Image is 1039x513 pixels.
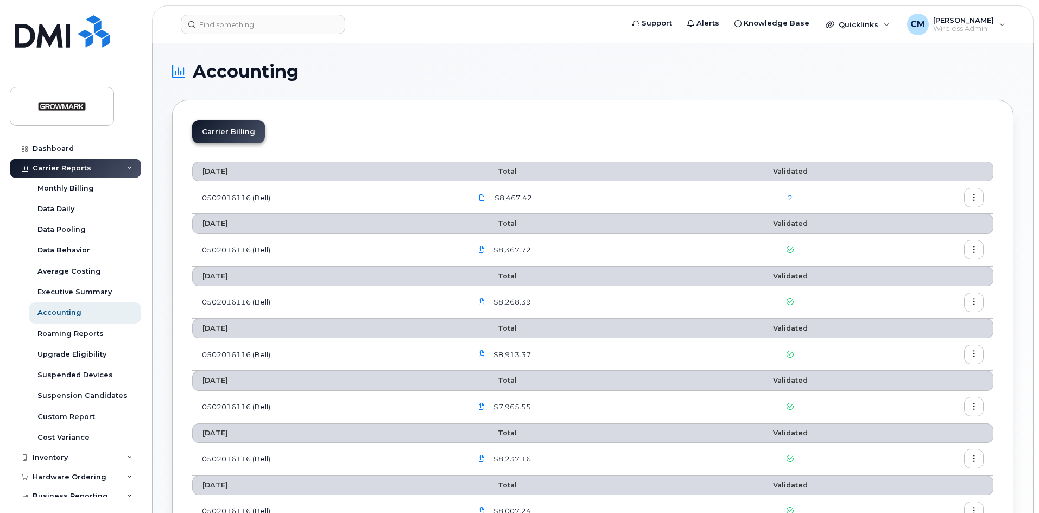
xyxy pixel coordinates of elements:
span: $8,268.39 [491,297,531,307]
span: $8,913.37 [491,350,531,360]
td: 0502016116 (Bell) [192,443,462,476]
span: $7,965.55 [491,402,531,412]
a: 2 [788,193,793,202]
td: 0502016116 (Bell) [192,338,462,371]
span: Total [472,324,517,332]
td: 0502016116 (Bell) [192,286,462,319]
span: Total [472,429,517,437]
span: $8,237.16 [491,454,531,464]
th: Validated [707,162,873,181]
th: Validated [707,319,873,338]
th: [DATE] [192,162,462,181]
span: Total [472,481,517,489]
td: 0502016116 (Bell) [192,181,462,214]
th: [DATE] [192,267,462,286]
span: Total [472,167,517,175]
td: 0502016116 (Bell) [192,234,462,267]
span: $8,367.72 [491,245,531,255]
th: Validated [707,267,873,286]
span: Total [472,272,517,280]
span: Accounting [193,64,299,80]
th: [DATE] [192,214,462,233]
a: images/PDF_502016116_263_0000000000.pdf [472,188,492,207]
th: [DATE] [192,371,462,390]
th: Validated [707,214,873,233]
th: Validated [707,423,873,443]
span: Total [472,219,517,227]
th: Validated [707,476,873,495]
td: 0502016116 (Bell) [192,391,462,423]
span: Total [472,376,517,384]
th: Validated [707,371,873,390]
th: [DATE] [192,319,462,338]
th: [DATE] [192,476,462,495]
span: $8,467.42 [492,193,532,203]
th: [DATE] [192,423,462,443]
